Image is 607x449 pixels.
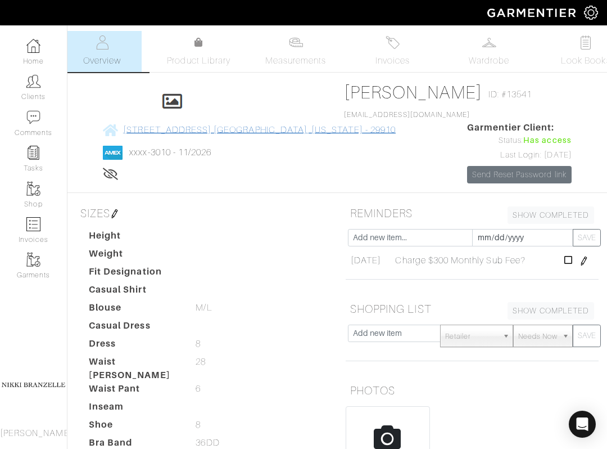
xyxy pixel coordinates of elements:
span: Invoices [375,54,410,68]
a: [EMAIL_ADDRESS][DOMAIN_NAME] [344,111,470,119]
img: american_express-1200034d2e149cdf2cc7894a33a747db654cf6f8355cb502592f1d228b2ac700.png [103,146,123,160]
a: [STREET_ADDRESS] [GEOGRAPHIC_DATA], [US_STATE] - 29910 [103,123,396,137]
span: Product Library [167,54,230,68]
span: 6 [196,382,201,396]
img: gear-icon-white-bd11855cb880d31180b6d7d6211b90ccbf57a29d726f0c71d8c61bd08dd39cc2.png [584,6,598,20]
img: basicinfo-40fd8af6dae0f16599ec9e87c0ef1c0a1fdea2edbe929e3d69a839185d80c458.svg [95,35,109,50]
a: xxxx-3010 - 11/2026 [129,147,211,158]
img: measurements-466bbee1fd09ba9460f595b01e5d73f9e2bff037440d3c8f018324cb6cdf7a4a.svg [289,35,303,50]
button: SAVE [573,229,601,246]
a: SHOW COMPLETED [508,206,594,224]
span: Wardrobe [469,54,509,68]
span: Needs Now [518,325,558,348]
a: Product Library [160,36,238,68]
img: orders-27d20c2124de7fd6de4e0e44c1d41de31381a507db9b33961299e4e07d508b8c.svg [386,35,400,50]
dt: Dress [80,337,187,355]
div: Open Intercom Messenger [569,411,596,438]
span: [STREET_ADDRESS] [GEOGRAPHIC_DATA], [US_STATE] - 29910 [123,125,396,135]
a: Wardrobe [450,31,528,72]
img: pen-cf24a1663064a2ec1b9c1bd2387e9de7a2fa800b781884d57f21acf72779bad2.png [579,257,588,266]
span: Measurements [265,54,327,68]
span: Charge $300 Monthly Sub Fee? [395,254,525,267]
span: [DATE] [351,254,381,267]
img: garments-icon-b7da505a4dc4fd61783c78ac3ca0ef83fa9d6f193b1c9dc38574b1d14d53ca28.png [26,253,40,267]
span: M/L [196,301,212,315]
span: 28 [196,355,206,369]
input: Add new item [348,325,441,342]
div: Last Login: [DATE] [467,149,572,161]
img: orders-icon-0abe47150d42831381b5fb84f609e132dff9fe21cb692f30cb5eec754e2cba89.png [26,217,40,231]
h5: REMINDERS [346,202,599,225]
input: Add new item... [348,229,473,246]
dt: Inseam [80,400,187,418]
img: garmentier-logo-header-white-b43fb05a5012e4ada735d5af1a66efaba907eab6374d6393d1fbf88cb4ef424d.png [482,3,584,23]
h5: PHOTOS [346,379,599,402]
span: Overview [83,54,121,68]
dt: Blouse [80,301,187,319]
dt: Casual Shirt [80,283,187,301]
span: Has access [523,134,572,147]
button: SAVE [573,325,601,347]
span: Garmentier Client: [467,121,572,134]
span: 8 [196,418,201,432]
dt: Waist Pant [80,382,187,400]
img: comment-icon-a0a6a9ef722e966f86d9cbdc48e553b5cf19dbc54f86b18d962a5391bc8f6eb6.png [26,110,40,124]
span: Retailer [445,325,498,348]
div: Status: [467,134,572,147]
img: garments-icon-b7da505a4dc4fd61783c78ac3ca0ef83fa9d6f193b1c9dc38574b1d14d53ca28.png [26,182,40,196]
img: wardrobe-487a4870c1b7c33e795ec22d11cfc2ed9d08956e64fb3008fe2437562e282088.svg [482,35,496,50]
span: 8 [196,337,201,351]
img: reminder-icon-8004d30b9f0a5d33ae49ab947aed9ed385cf756f9e5892f1edd6e32f2345188e.png [26,146,40,160]
img: pen-cf24a1663064a2ec1b9c1bd2387e9de7a2fa800b781884d57f21acf72779bad2.png [110,209,119,218]
a: Invoices [353,31,432,72]
span: ID: #13541 [488,88,532,101]
img: todo-9ac3debb85659649dc8f770b8b6100bb5dab4b48dedcbae339e5042a72dfd3cc.svg [579,35,593,50]
dt: Fit Designation [80,265,187,283]
img: clients-icon-6bae9207a08558b7cb47a8932f037763ab4055f8c8b6bfacd5dc20c3e0201464.png [26,74,40,88]
a: [PERSON_NAME] [344,82,483,102]
dt: Height [80,229,187,247]
a: Overview [63,31,142,72]
a: Send Reset Password link [467,166,572,183]
dt: Weight [80,247,187,265]
h5: SIZES [76,202,329,225]
dt: Shoe [80,418,187,436]
img: dashboard-icon-dbcd8f5a0b271acd01030246c82b418ddd0df26cd7fceb0bd07c9910d44c42f6.png [26,39,40,53]
a: SHOW COMPLETED [508,302,594,320]
a: Measurements [256,31,336,72]
h5: SHOPPING LIST [346,298,599,320]
dt: Casual Dress [80,319,187,337]
dt: Waist [PERSON_NAME] [80,355,187,382]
